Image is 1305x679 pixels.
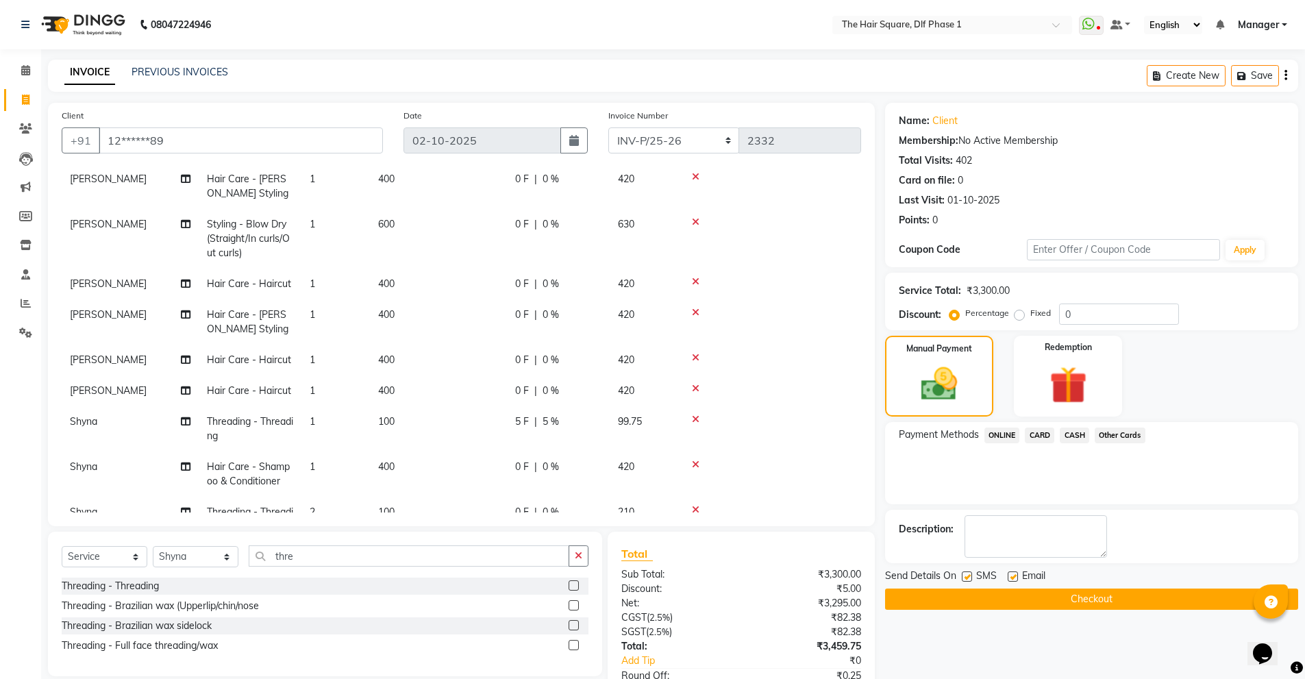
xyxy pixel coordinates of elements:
span: 1 [310,218,315,230]
label: Client [62,110,84,122]
span: Payment Methods [899,428,979,442]
img: _gift.svg [1038,362,1099,408]
span: | [534,217,537,232]
span: 420 [618,277,634,290]
span: 0 F [515,384,529,398]
span: ONLINE [984,428,1020,443]
label: Manual Payment [906,343,972,355]
button: Save [1231,65,1279,86]
input: Search or Scan [249,545,569,567]
span: 400 [378,173,395,185]
span: 5 F [515,415,529,429]
span: [PERSON_NAME] [70,384,147,397]
a: Client [932,114,958,128]
label: Invoice Number [608,110,668,122]
span: 0 % [543,353,559,367]
div: ₹0 [763,654,871,668]
span: Shyna [70,460,97,473]
span: [PERSON_NAME] [70,173,147,185]
span: 1 [310,415,315,428]
img: _cash.svg [910,363,969,405]
button: Checkout [885,589,1298,610]
span: 0 F [515,353,529,367]
span: 0 F [515,308,529,322]
div: ₹3,300.00 [741,567,871,582]
span: Manager [1238,18,1279,32]
span: | [534,172,537,186]
div: 402 [956,153,972,168]
iframe: chat widget [1247,624,1291,665]
span: 0 F [515,172,529,186]
span: Threading - Threading [207,506,293,532]
span: 99.75 [618,415,642,428]
span: 2.5% [649,612,670,623]
div: ₹3,459.75 [741,639,871,654]
span: Shyna [70,415,97,428]
span: | [534,353,537,367]
input: Search by Name/Mobile/Email/Code [99,127,383,153]
span: 100 [378,415,395,428]
span: 0 F [515,277,529,291]
span: 0 % [543,172,559,186]
span: 400 [378,384,395,397]
div: Last Visit: [899,193,945,208]
span: 1 [310,173,315,185]
span: Email [1022,569,1045,586]
div: Sub Total: [611,567,741,582]
span: 400 [378,277,395,290]
span: 420 [618,384,634,397]
div: ₹5.00 [741,582,871,596]
span: 0 F [515,217,529,232]
span: 0 F [515,505,529,519]
img: logo [35,5,129,44]
div: Total Visits: [899,153,953,168]
label: Fixed [1030,307,1051,319]
div: ₹82.38 [741,625,871,639]
span: 400 [378,460,395,473]
div: ( ) [611,610,741,625]
div: Service Total: [899,284,961,298]
div: ₹3,300.00 [967,284,1010,298]
span: Shyna [70,506,97,518]
div: Membership: [899,134,958,148]
span: CARD [1025,428,1054,443]
div: 0 [932,213,938,227]
span: Hair Care - [PERSON_NAME] Styling [207,308,288,335]
button: Apply [1226,240,1265,260]
div: Description: [899,522,954,536]
span: 0 % [543,308,559,322]
span: 0 % [543,217,559,232]
div: Points: [899,213,930,227]
span: 1 [310,384,315,397]
span: Hair Care - Haircut [207,277,291,290]
div: Threading - Brazilian wax sidelock [62,619,212,633]
span: SMS [976,569,997,586]
div: Threading - Threading [62,579,159,593]
span: [PERSON_NAME] [70,308,147,321]
div: ( ) [611,625,741,639]
span: CGST [621,611,647,624]
button: Create New [1147,65,1226,86]
span: Send Details On [885,569,956,586]
span: 420 [618,173,634,185]
label: Percentage [965,307,1009,319]
div: Threading - Full face threading/wax [62,639,218,653]
span: 0 % [543,460,559,474]
label: Redemption [1045,341,1092,354]
div: Total: [611,639,741,654]
span: Hair Care - Haircut [207,354,291,366]
div: Threading - Brazilian wax (Upperlip/chin/nose [62,599,259,613]
span: 1 [310,277,315,290]
span: Threading - Threading [207,415,293,442]
div: Coupon Code [899,243,1028,257]
span: 2.5% [649,626,669,637]
span: 420 [618,354,634,366]
span: 2 [310,506,315,518]
span: 0 % [543,505,559,519]
span: 210 [618,506,634,518]
div: 0 [958,173,963,188]
a: PREVIOUS INVOICES [132,66,228,78]
a: Add Tip [611,654,762,668]
span: 5 % [543,415,559,429]
span: | [534,308,537,322]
